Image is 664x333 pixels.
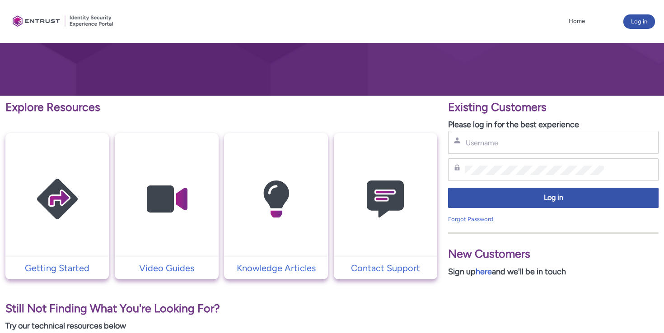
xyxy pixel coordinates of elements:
[448,216,493,222] a: Forgot Password
[342,151,428,248] img: Contact Support
[115,261,218,275] a: Video Guides
[334,261,437,275] a: Contact Support
[5,300,437,317] p: Still Not Finding What You're Looking For?
[224,261,327,275] a: Knowledge Articles
[622,291,664,333] iframe: Qualified Messenger
[5,99,437,116] p: Explore Resources
[566,14,587,28] a: Home
[476,267,492,277] a: here
[454,193,653,203] span: Log in
[119,261,214,275] p: Video Guides
[448,188,659,208] button: Log in
[14,151,100,248] img: Getting Started
[465,138,604,148] input: Username
[448,245,659,263] p: New Customers
[124,151,210,248] img: Video Guides
[448,266,659,278] p: Sign up and we'll be in touch
[233,151,319,248] img: Knowledge Articles
[5,261,109,275] a: Getting Started
[338,261,433,275] p: Contact Support
[448,119,659,131] p: Please log in for the best experience
[623,14,655,29] button: Log in
[5,320,437,332] p: Try our technical resources below
[448,99,659,116] p: Existing Customers
[10,261,104,275] p: Getting Started
[229,261,323,275] p: Knowledge Articles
